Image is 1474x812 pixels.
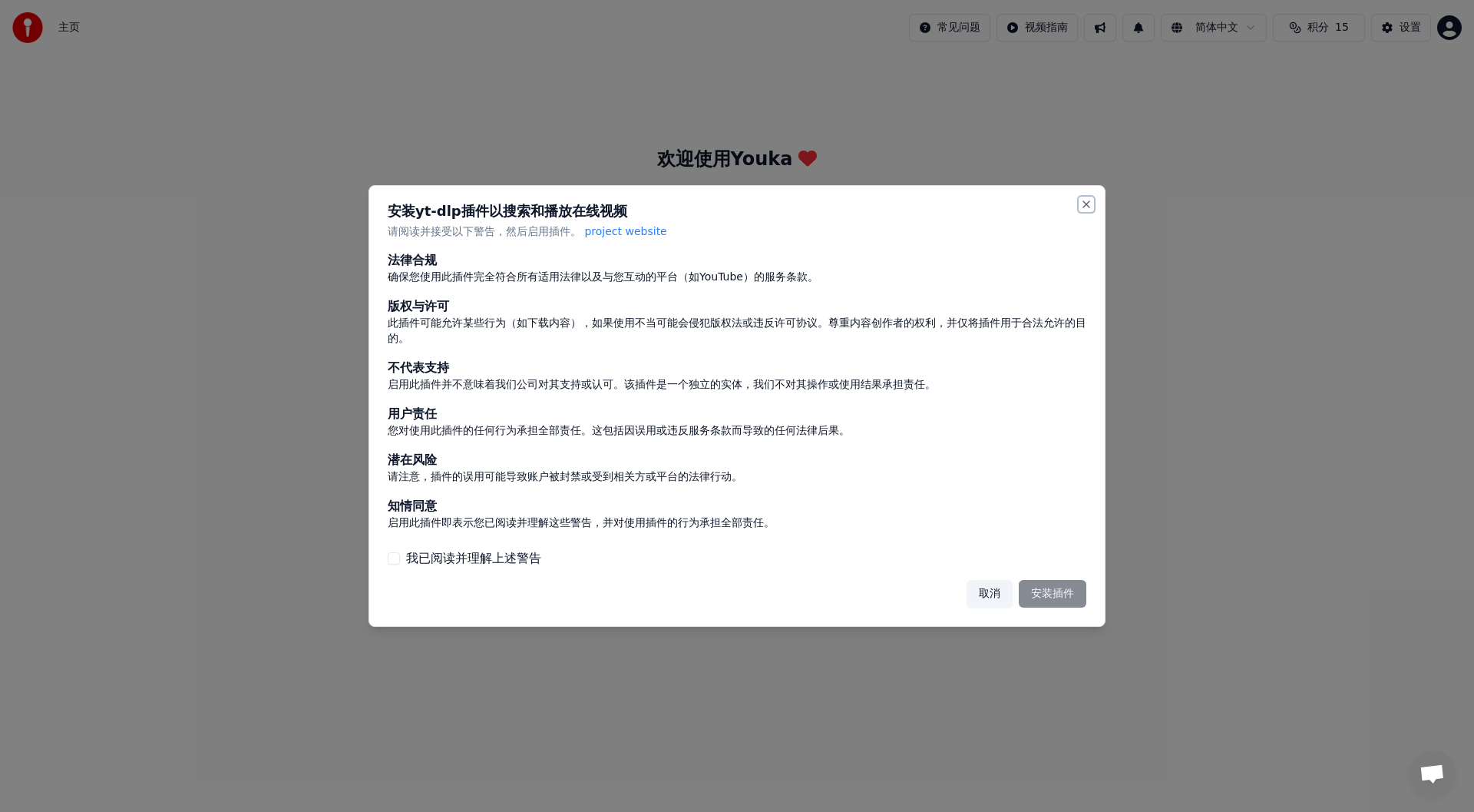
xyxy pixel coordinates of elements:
[388,360,1086,378] div: 不代表支持
[967,580,1013,608] button: 取消
[388,224,1086,240] p: 请阅读并接受以下警告，然后启用插件。
[388,451,1086,469] div: 潜在风险
[388,469,1086,485] div: 请注意，插件的误用可能导致账户被封禁或受到相关方或平台的法律行动。
[388,317,1086,347] div: 此插件可能允许某些行为（如下载内容），如果使用不当可能会侵犯版权法或违反许可协议。尊重内容创作者的权利，并仅将插件用于合法允许的目的。
[388,204,1086,218] h2: 安装yt-dlp插件以搜索和播放在线视频
[388,497,1086,515] div: 知情同意
[388,515,1086,531] div: 启用此插件即表示您已阅读并理解这些警告，并对使用插件的行为承担全部责任。
[388,423,1086,439] div: 您对使用此插件的任何行为承担全部责任。这包括因误用或违反服务条款而导致的任何法律后果。
[406,549,541,568] label: 我已阅读并理解上述警告
[388,378,1086,393] div: 启用此插件并不意味着我们公司对其支持或认可。该插件是一个独立的实体，我们不对其操作或使用结果承担责任。
[388,252,1086,270] div: 法律合规
[388,270,1086,286] div: 确保您使用此插件完全符合所有适用法律以及与您互动的平台（如YouTube）的服务条款。
[388,405,1086,423] div: 用户责任
[584,225,666,237] span: project website
[388,298,1086,317] div: 版权与许可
